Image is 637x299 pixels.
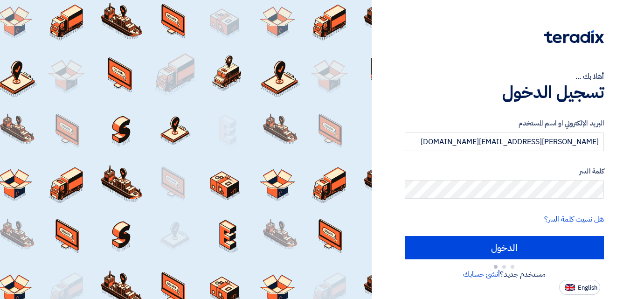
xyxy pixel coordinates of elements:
label: كلمة السر [405,166,604,177]
h1: تسجيل الدخول [405,82,604,103]
a: أنشئ حسابك [463,269,500,280]
a: هل نسيت كلمة السر؟ [544,214,604,225]
div: مستخدم جديد؟ [405,269,604,280]
button: English [559,280,600,295]
input: الدخول [405,236,604,259]
span: English [578,285,597,291]
img: Teradix logo [544,30,604,43]
div: أهلا بك ... [405,71,604,82]
input: أدخل بريد العمل الإلكتروني او اسم المستخدم الخاص بك ... [405,132,604,151]
label: البريد الإلكتروني او اسم المستخدم [405,118,604,129]
img: en-US.png [565,284,575,291]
